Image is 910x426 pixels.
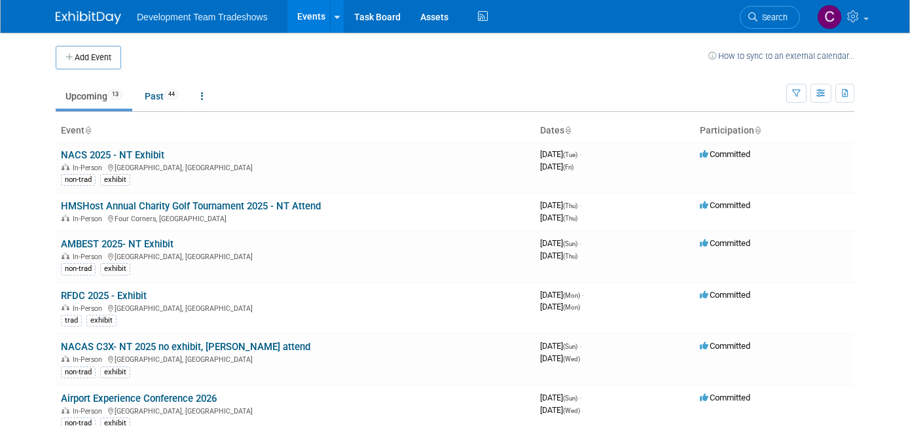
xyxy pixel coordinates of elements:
img: In-Person Event [62,164,69,170]
span: Committed [700,393,750,402]
span: (Sun) [563,240,577,247]
span: - [582,290,584,300]
span: In-Person [73,164,106,172]
div: [GEOGRAPHIC_DATA], [GEOGRAPHIC_DATA] [61,353,530,364]
img: In-Person Event [62,215,69,221]
div: [GEOGRAPHIC_DATA], [GEOGRAPHIC_DATA] [61,162,530,172]
span: In-Person [73,407,106,416]
a: NACS 2025 - NT Exhibit [61,149,164,161]
img: In-Person Event [62,407,69,414]
a: How to sync to an external calendar... [708,51,854,61]
div: exhibit [100,263,130,275]
img: In-Person Event [62,304,69,311]
a: Sort by Participation Type [754,125,761,135]
span: (Wed) [563,355,580,363]
img: In-Person Event [62,253,69,259]
span: (Tue) [563,151,577,158]
div: exhibit [86,315,117,327]
a: Search [740,6,800,29]
span: [DATE] [540,149,581,159]
span: Committed [700,290,750,300]
div: non-trad [61,174,96,186]
span: - [579,341,581,351]
span: 13 [108,90,122,99]
span: [DATE] [540,200,581,210]
img: ExhibitDay [56,11,121,24]
th: Event [56,120,535,142]
span: (Thu) [563,253,577,260]
a: Past44 [135,84,189,109]
div: [GEOGRAPHIC_DATA], [GEOGRAPHIC_DATA] [61,405,530,416]
span: [DATE] [540,405,580,415]
span: [DATE] [540,353,580,363]
th: Dates [535,120,695,142]
span: (Mon) [563,292,580,299]
span: [DATE] [540,213,577,222]
span: Committed [700,341,750,351]
button: Add Event [56,46,121,69]
a: Sort by Event Name [84,125,91,135]
span: [DATE] [540,341,581,351]
a: Airport Experience Conference 2026 [61,393,217,404]
span: (Thu) [563,202,577,209]
span: [DATE] [540,290,584,300]
div: non-trad [61,263,96,275]
span: (Fri) [563,164,573,171]
span: In-Person [73,355,106,364]
span: (Wed) [563,407,580,414]
div: [GEOGRAPHIC_DATA], [GEOGRAPHIC_DATA] [61,302,530,313]
div: [GEOGRAPHIC_DATA], [GEOGRAPHIC_DATA] [61,251,530,261]
span: (Mon) [563,304,580,311]
div: Four Corners, [GEOGRAPHIC_DATA] [61,213,530,223]
span: - [579,200,581,210]
span: [DATE] [540,251,577,260]
span: Search [757,12,788,22]
a: Sort by Start Date [564,125,571,135]
div: non-trad [61,366,96,378]
span: (Sun) [563,343,577,350]
img: Courtney Perkins [817,5,842,29]
span: [DATE] [540,238,581,248]
img: In-Person Event [62,355,69,362]
span: Committed [700,238,750,248]
span: In-Person [73,253,106,261]
span: - [579,393,581,402]
span: In-Person [73,304,106,313]
div: exhibit [100,174,130,186]
a: HMSHost Annual Charity Golf Tournament 2025 - NT Attend [61,200,321,212]
span: - [579,238,581,248]
span: (Thu) [563,215,577,222]
th: Participation [695,120,854,142]
span: Committed [700,149,750,159]
span: [DATE] [540,162,573,171]
span: - [579,149,581,159]
a: RFDC 2025 - Exhibit [61,290,147,302]
span: Committed [700,200,750,210]
a: AMBEST 2025- NT Exhibit [61,238,173,250]
div: exhibit [100,366,130,378]
a: NACAS C3X- NT 2025 no exhibit, [PERSON_NAME] attend [61,341,310,353]
span: In-Person [73,215,106,223]
span: (Sun) [563,395,577,402]
span: Development Team Tradeshows [137,12,268,22]
span: [DATE] [540,302,580,311]
span: [DATE] [540,393,581,402]
div: trad [61,315,82,327]
a: Upcoming13 [56,84,132,109]
span: 44 [164,90,179,99]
